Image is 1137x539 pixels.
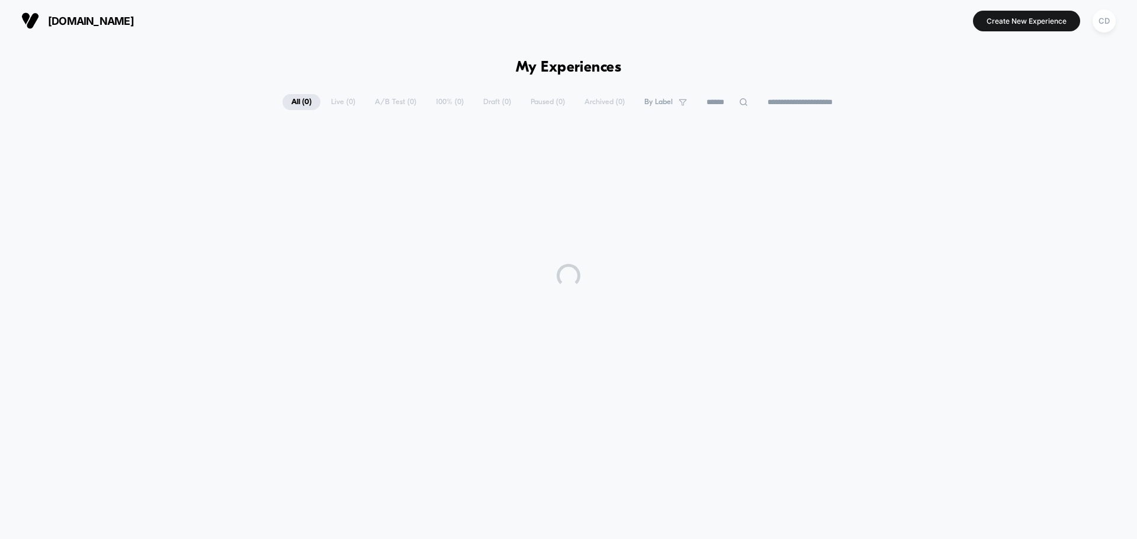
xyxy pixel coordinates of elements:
div: CD [1093,9,1116,33]
img: Visually logo [21,12,39,30]
span: [DOMAIN_NAME] [48,15,134,27]
button: [DOMAIN_NAME] [18,11,137,30]
button: CD [1089,9,1119,33]
button: Create New Experience [973,11,1080,31]
span: By Label [644,98,673,106]
h1: My Experiences [516,59,622,76]
span: All ( 0 ) [282,94,320,110]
